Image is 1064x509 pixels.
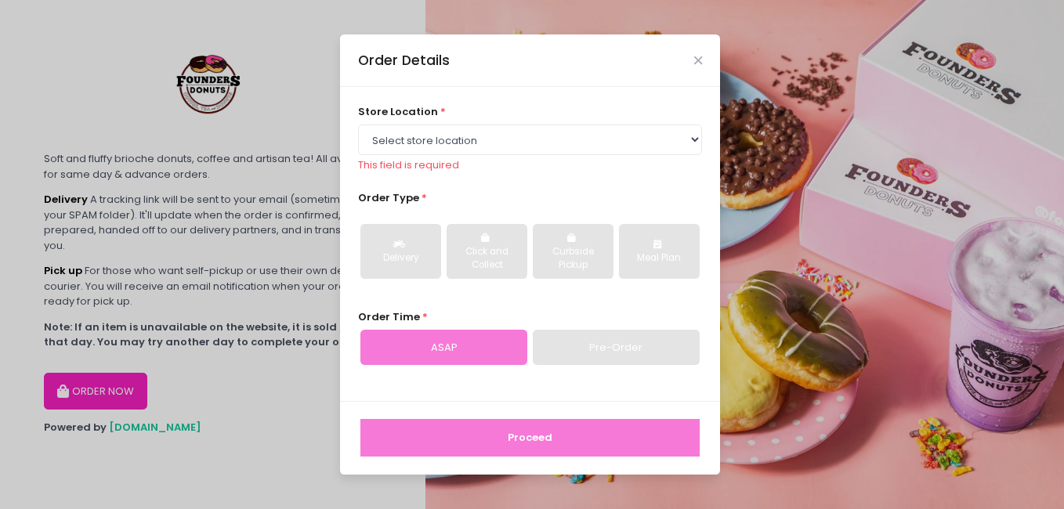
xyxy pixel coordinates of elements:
span: Order Time [358,309,420,324]
div: Delivery [371,251,430,265]
span: store location [358,104,438,119]
span: Order Type [358,190,419,205]
button: Proceed [360,419,700,457]
div: Curbside Pickup [544,245,603,273]
button: Click and Collect [447,224,527,279]
div: Order Details [358,50,450,70]
div: This field is required [358,157,703,173]
div: Click and Collect [458,245,516,273]
button: Curbside Pickup [533,224,613,279]
button: Close [694,56,702,64]
div: Meal Plan [630,251,689,265]
button: Meal Plan [619,224,700,279]
button: Delivery [360,224,441,279]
